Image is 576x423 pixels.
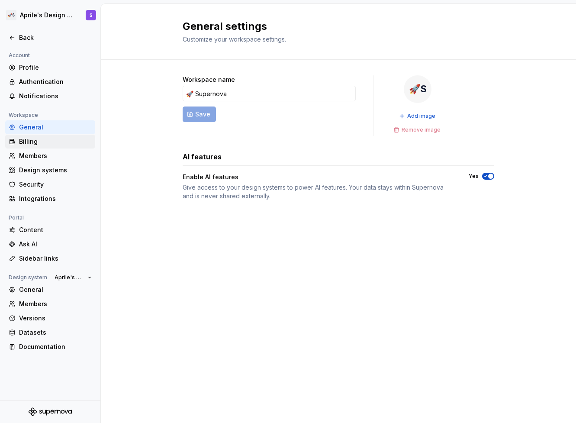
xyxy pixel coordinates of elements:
[183,75,235,84] label: Workspace name
[5,272,51,283] div: Design system
[19,152,92,160] div: Members
[5,283,95,297] a: General
[183,36,286,43] span: Customize your workspace settings.
[5,31,95,45] a: Back
[19,137,92,146] div: Billing
[5,178,95,191] a: Security
[5,89,95,103] a: Notifications
[5,326,95,339] a: Datasets
[183,173,453,181] div: Enable AI features
[5,61,95,74] a: Profile
[55,274,84,281] span: Aprile's Design System
[5,237,95,251] a: Ask AI
[183,152,222,162] h3: AI features
[5,75,95,89] a: Authentication
[5,213,27,223] div: Portal
[19,194,92,203] div: Integrations
[19,180,92,189] div: Security
[19,314,92,323] div: Versions
[19,285,92,294] div: General
[407,113,435,119] span: Add image
[5,252,95,265] a: Sidebar links
[183,183,453,200] div: Give access to your design systems to power AI features. Your data stays within Supernova and is ...
[19,77,92,86] div: Authentication
[19,342,92,351] div: Documentation
[6,10,16,20] div: 🚀S
[19,226,92,234] div: Content
[19,63,92,72] div: Profile
[19,123,92,132] div: General
[20,11,75,19] div: Aprile's Design System
[5,223,95,237] a: Content
[404,75,431,103] div: 🚀S
[5,311,95,325] a: Versions
[5,110,42,120] div: Workspace
[29,407,72,416] svg: Supernova Logo
[183,19,484,33] h2: General settings
[469,173,479,180] label: Yes
[19,92,92,100] div: Notifications
[19,166,92,174] div: Design systems
[5,192,95,206] a: Integrations
[19,328,92,337] div: Datasets
[5,163,95,177] a: Design systems
[5,149,95,163] a: Members
[5,120,95,134] a: General
[5,50,33,61] div: Account
[19,33,92,42] div: Back
[396,110,439,122] button: Add image
[2,6,99,25] button: 🚀SAprile's Design SystemS
[19,300,92,308] div: Members
[5,135,95,149] a: Billing
[5,297,95,311] a: Members
[19,240,92,249] div: Ask AI
[90,12,93,19] div: S
[19,254,92,263] div: Sidebar links
[5,340,95,354] a: Documentation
